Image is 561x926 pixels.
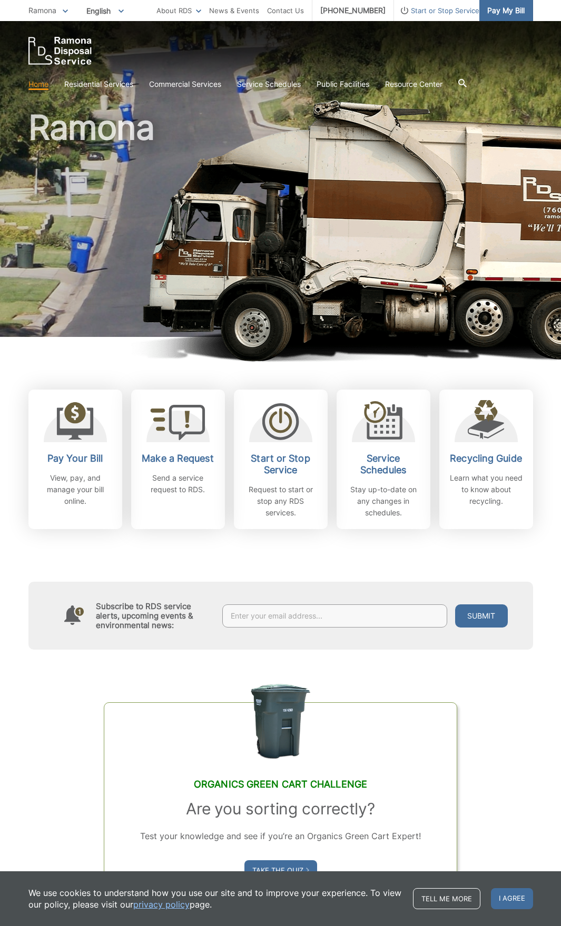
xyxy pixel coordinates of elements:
a: Take the Quiz [244,860,317,880]
span: English [78,2,132,19]
a: About RDS [156,5,201,16]
h2: Make a Request [139,453,217,464]
a: Residential Services [64,78,133,90]
a: News & Events [209,5,259,16]
p: Send a service request to RDS. [139,472,217,495]
a: Public Facilities [317,78,369,90]
p: We use cookies to understand how you use our site and to improve your experience. To view our pol... [28,887,402,910]
h2: Organics Green Cart Challenge [125,779,436,790]
input: Enter your email address... [222,604,447,628]
a: Resource Center [385,78,442,90]
p: Request to start or stop any RDS services. [242,484,320,519]
span: Pay My Bill [487,5,525,16]
a: Tell me more [413,888,480,909]
a: Recycling Guide Learn what you need to know about recycling. [439,390,533,529]
h2: Pay Your Bill [36,453,114,464]
h2: Service Schedules [345,453,422,476]
p: Learn what you need to know about recycling. [447,472,525,507]
a: Service Schedules [237,78,301,90]
a: privacy policy [133,899,190,910]
span: Ramona [28,6,56,15]
a: Make a Request Send a service request to RDS. [131,390,225,529]
a: Contact Us [267,5,304,16]
a: Commercial Services [149,78,221,90]
p: Test your knowledge and see if you’re an Organics Green Cart Expert! [125,829,436,843]
h2: Recycling Guide [447,453,525,464]
a: Pay Your Bill View, pay, and manage your bill online. [28,390,122,529]
h2: Start or Stop Service [242,453,320,476]
h1: Ramona [28,111,533,342]
p: View, pay, and manage your bill online. [36,472,114,507]
h3: Are you sorting correctly? [125,799,436,818]
a: Service Schedules Stay up-to-date on any changes in schedules. [337,390,430,529]
span: I agree [491,888,533,909]
a: Home [28,78,48,90]
p: Stay up-to-date on any changes in schedules. [345,484,422,519]
a: EDCD logo. Return to the homepage. [28,37,92,65]
h4: Subscribe to RDS service alerts, upcoming events & environmental news: [96,602,212,630]
button: Submit [455,604,508,628]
